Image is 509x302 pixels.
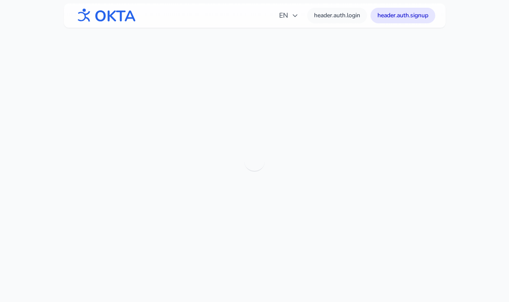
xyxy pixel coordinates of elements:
[371,8,435,23] a: header.auth.signup
[274,7,304,24] button: EN
[279,10,298,21] span: EN
[307,8,367,23] a: header.auth.login
[74,4,136,27] img: OKTA logo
